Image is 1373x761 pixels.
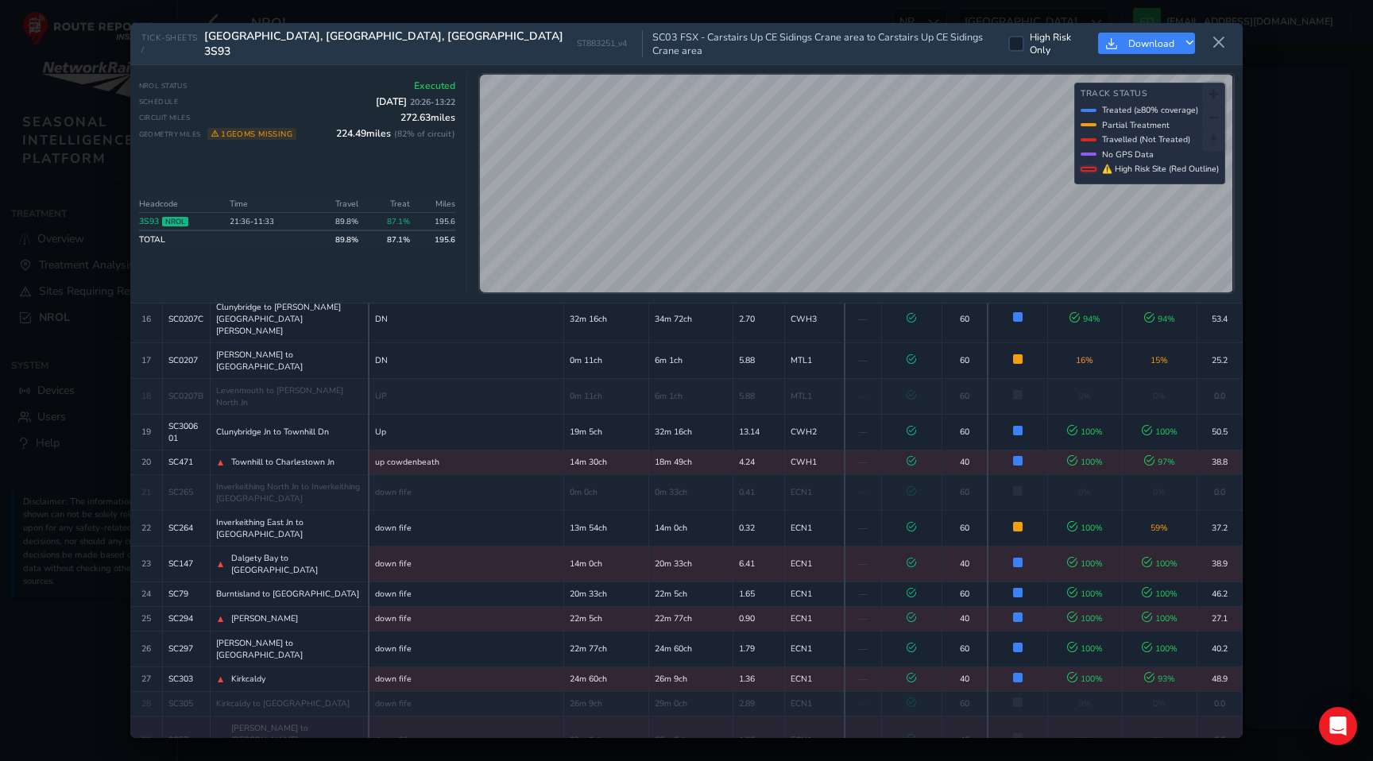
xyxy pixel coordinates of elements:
td: 60 [942,295,988,342]
td: ECN1 [784,546,845,581]
td: 0.90 [733,606,785,631]
td: 6.41 [733,546,785,581]
span: 100 % [1142,612,1178,624]
td: 89.8 % [311,213,362,231]
td: 0.32 [733,510,785,546]
td: 0.0 [1197,378,1242,414]
td: 40.2 [1197,631,1242,666]
th: Treat [363,195,415,213]
td: 0.0 [1197,474,1242,510]
td: TOTAL [139,230,225,248]
span: 1 geoms missing [207,128,297,140]
span: ▲ [216,558,226,570]
span: Inverkeithing East Jn to [GEOGRAPHIC_DATA] [216,516,363,540]
div: Open Intercom Messenger [1319,707,1357,745]
td: 87.1% [363,213,415,231]
td: 1.36 [733,666,785,691]
span: — [859,456,868,468]
td: 14m 30ch [563,450,648,474]
span: — [859,643,868,655]
span: 0% [1078,390,1091,402]
td: UP [369,378,563,414]
span: 100 % [1142,558,1178,570]
td: 195.6 [415,230,455,248]
span: ( 82 % of circuit) [394,128,455,140]
td: 53.4 [1197,295,1242,342]
td: 26m 9ch [563,691,648,716]
td: 2.89 [733,691,785,716]
span: — [859,390,868,402]
td: 60 [942,414,988,450]
td: ECN1 [784,631,845,666]
span: 94 % [1144,313,1175,325]
td: 38.9 [1197,546,1242,581]
td: CWH2 [784,414,845,450]
span: 0% [1078,697,1091,709]
td: 21:36 - 11:33 [225,213,311,231]
span: 93 % [1144,673,1175,685]
td: 89.8 % [311,230,362,248]
td: ECN1 [784,510,845,546]
td: CWH3 [784,295,845,342]
td: DN [369,295,563,342]
td: 60 [942,691,988,716]
span: 100 % [1067,426,1103,438]
span: [PERSON_NAME] to [GEOGRAPHIC_DATA] [216,637,363,661]
span: 100 % [1067,643,1103,655]
span: ▲ [216,456,226,469]
h4: Track Status [1081,89,1219,99]
td: 26m 9ch [648,666,733,691]
span: Kirkcaldy to [GEOGRAPHIC_DATA] [216,697,350,709]
span: 100 % [1067,456,1103,468]
td: 6m 1ch [648,342,733,378]
td: 0.0 [1197,691,1242,716]
span: 0% [1078,486,1091,498]
td: down fife [369,666,563,691]
td: 2.70 [733,295,785,342]
td: DN [369,342,563,378]
td: 22m 77ch [648,606,733,631]
span: 0% [1153,486,1166,498]
span: 224.49 miles [336,127,455,140]
span: 97 % [1144,456,1175,468]
td: 37.2 [1197,510,1242,546]
td: 24m 60ch [648,631,733,666]
td: 5.88 [733,342,785,378]
td: ECN1 [784,691,845,716]
td: ECN1 [784,666,845,691]
th: Headcode [139,195,225,213]
td: 60 [942,474,988,510]
span: 100 % [1067,612,1103,624]
td: 60 [942,510,988,546]
td: 32m 16ch [563,295,648,342]
canvas: Map [480,75,1232,292]
span: Townhill to Charlestown Jn [231,456,335,468]
td: 0m 0ch [563,474,648,510]
span: [DATE] [376,95,455,108]
span: Executed [414,79,455,92]
span: 59 % [1151,522,1168,534]
span: — [859,673,868,685]
span: Clunybridge to [PERSON_NAME][GEOGRAPHIC_DATA][PERSON_NAME] [216,301,363,337]
td: down fife [369,474,563,510]
td: 50.5 [1197,414,1242,450]
span: 272.63 miles [400,111,455,124]
td: 40 [942,666,988,691]
td: 18m 49ch [648,450,733,474]
td: Up [369,414,563,450]
td: 87.1 % [363,230,415,248]
td: 60 [942,581,988,606]
td: 32m 16ch [648,414,733,450]
span: Burntisland to [GEOGRAPHIC_DATA] [216,588,359,600]
th: Miles [415,195,455,213]
td: down fife [369,546,563,581]
span: — [859,697,868,709]
td: 5.88 [733,378,785,414]
td: 0m 11ch [563,342,648,378]
span: ⚠ High Risk Site (Red Outline) [1102,163,1219,175]
td: 13m 54ch [563,510,648,546]
td: CWH1 [784,450,845,474]
td: 27.1 [1197,606,1242,631]
span: 94 % [1069,313,1100,325]
td: 13.14 [733,414,785,450]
